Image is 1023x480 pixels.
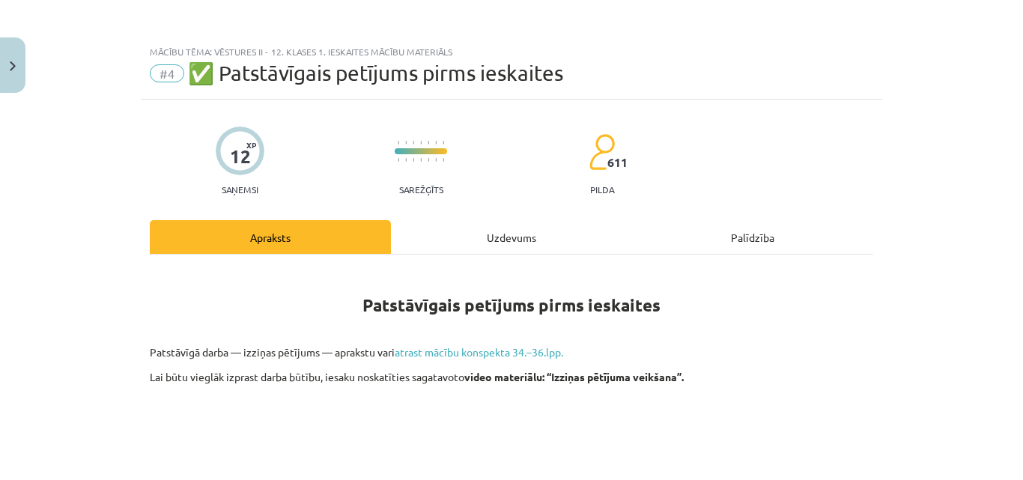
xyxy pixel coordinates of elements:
img: icon-short-line-57e1e144782c952c97e751825c79c345078a6d821885a25fce030b3d8c18986b.svg [413,141,414,145]
div: Uzdevums [391,220,632,254]
img: icon-short-line-57e1e144782c952c97e751825c79c345078a6d821885a25fce030b3d8c18986b.svg [428,158,429,162]
span: XP [246,141,256,149]
img: icon-short-line-57e1e144782c952c97e751825c79c345078a6d821885a25fce030b3d8c18986b.svg [443,158,444,162]
img: icon-short-line-57e1e144782c952c97e751825c79c345078a6d821885a25fce030b3d8c18986b.svg [420,141,422,145]
img: icon-short-line-57e1e144782c952c97e751825c79c345078a6d821885a25fce030b3d8c18986b.svg [405,141,407,145]
img: icon-short-line-57e1e144782c952c97e751825c79c345078a6d821885a25fce030b3d8c18986b.svg [398,158,399,162]
img: icon-short-line-57e1e144782c952c97e751825c79c345078a6d821885a25fce030b3d8c18986b.svg [435,158,437,162]
img: icon-short-line-57e1e144782c952c97e751825c79c345078a6d821885a25fce030b3d8c18986b.svg [428,141,429,145]
div: Apraksts [150,220,391,254]
img: icon-short-line-57e1e144782c952c97e751825c79c345078a6d821885a25fce030b3d8c18986b.svg [435,141,437,145]
div: Mācību tēma: Vēstures ii - 12. klases 1. ieskaites mācību materiāls [150,46,873,57]
p: Patstāvīgā darba — izziņas pētījums — aprakstu vari [150,344,873,360]
a: atrast mācību konspekta 34.–36.lpp. [395,345,563,359]
span: #4 [150,64,184,82]
p: Saņemsi [216,184,264,195]
div: Palīdzība [632,220,873,254]
img: icon-short-line-57e1e144782c952c97e751825c79c345078a6d821885a25fce030b3d8c18986b.svg [413,158,414,162]
img: students-c634bb4e5e11cddfef0936a35e636f08e4e9abd3cc4e673bd6f9a4125e45ecb1.svg [589,133,615,171]
img: icon-short-line-57e1e144782c952c97e751825c79c345078a6d821885a25fce030b3d8c18986b.svg [405,158,407,162]
img: icon-close-lesson-0947bae3869378f0d4975bcd49f059093ad1ed9edebbc8119c70593378902aed.svg [10,61,16,71]
p: Lai būtu vieglāk izprast darba būtību, iesaku noskatīties sagatavoto [150,369,873,385]
img: icon-short-line-57e1e144782c952c97e751825c79c345078a6d821885a25fce030b3d8c18986b.svg [398,141,399,145]
p: pilda [590,184,614,195]
strong: video materiālu: “Izziņas pētījuma veikšana”. [464,370,684,383]
div: 12 [230,146,251,167]
span: 611 [607,156,628,169]
img: icon-short-line-57e1e144782c952c97e751825c79c345078a6d821885a25fce030b3d8c18986b.svg [443,141,444,145]
img: icon-short-line-57e1e144782c952c97e751825c79c345078a6d821885a25fce030b3d8c18986b.svg [420,158,422,162]
span: ✅ Patstāvīgais petījums pirms ieskaites [188,61,563,85]
strong: Patstāvīgais petījums pirms ieskaites [362,294,661,316]
p: Sarežģīts [399,184,443,195]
